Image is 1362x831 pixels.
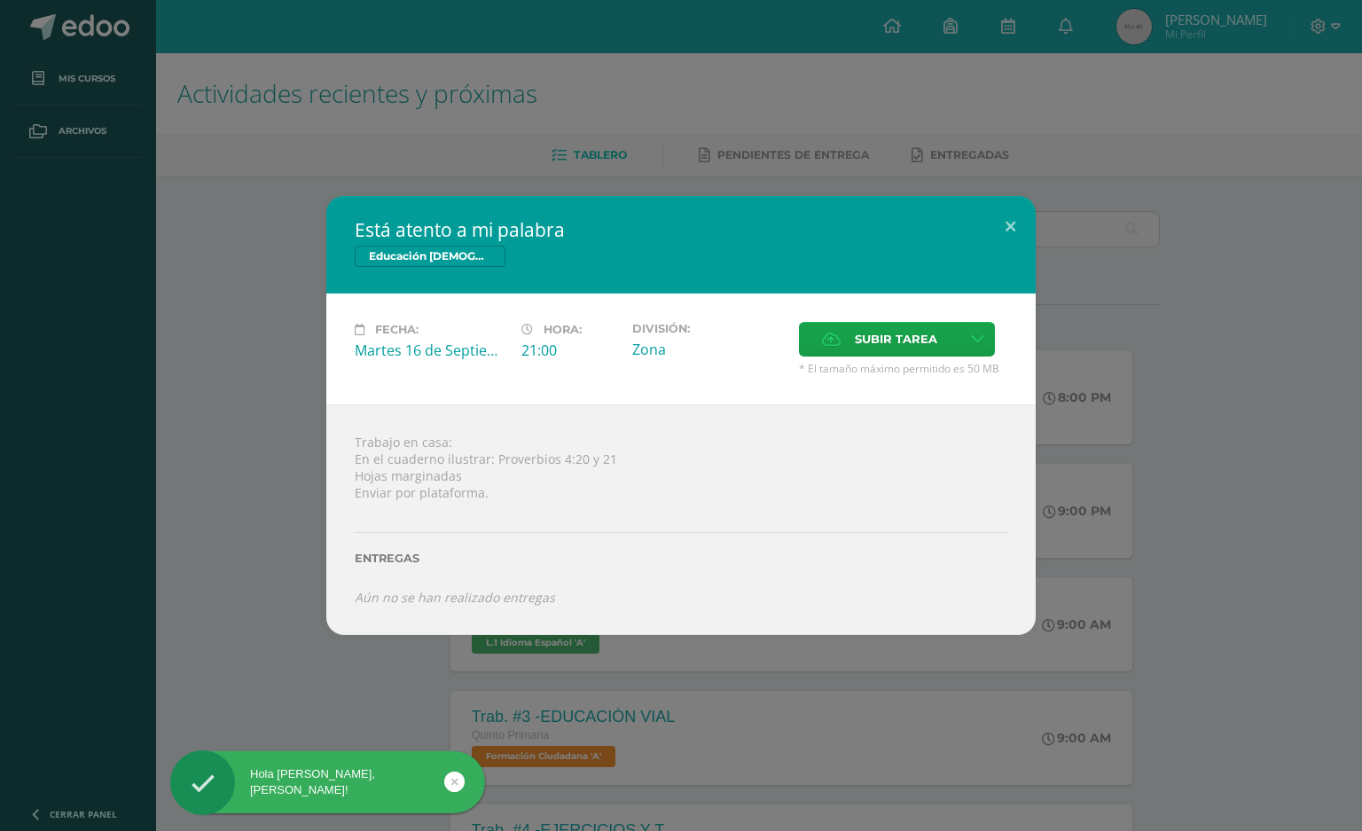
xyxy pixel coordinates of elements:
[799,361,1007,376] span: * El tamaño máximo permitido es 50 MB
[355,552,1007,565] label: Entregas
[632,322,785,335] label: División:
[632,340,785,359] div: Zona
[355,341,507,360] div: Martes 16 de Septiembre
[521,341,618,360] div: 21:00
[544,323,582,336] span: Hora:
[355,589,555,606] i: Aún no se han realizado entregas
[170,766,485,798] div: Hola [PERSON_NAME], [PERSON_NAME]!
[355,217,1007,242] h2: Está atento a mi palabra
[855,323,937,356] span: Subir tarea
[985,196,1036,256] button: Close (Esc)
[375,323,419,336] span: Fecha:
[355,246,505,267] span: Educación [DEMOGRAPHIC_DATA]
[326,404,1036,634] div: Trabajo en casa: En el cuaderno ilustrar: Proverbios 4:20 y 21 Hojas marginadas Enviar por plataf...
